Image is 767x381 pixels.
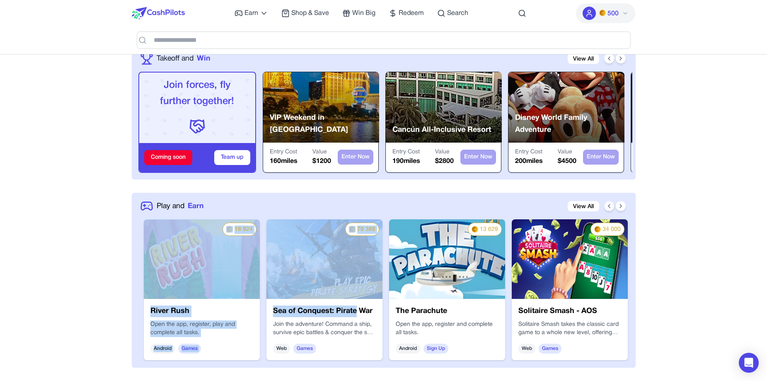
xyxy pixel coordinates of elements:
[144,219,260,299] img: cd3c5e61-d88c-4c75-8e93-19b3db76cddd.webp
[583,150,619,165] button: Enter Now
[460,150,496,165] button: Enter Now
[392,156,420,166] p: 190 miles
[338,150,373,165] button: Enter Now
[515,156,543,166] p: 200 miles
[389,219,505,299] img: 2c778e42-8f0c-43bb-8c31-87b697b9281c.jpg
[146,78,249,110] p: Join forces, fly further together!
[518,320,621,337] p: Solitaire Smash takes the classic card game to a whole new level, offering players the chance to ...
[312,148,331,156] p: Value
[599,10,606,16] img: PMs
[539,344,561,354] span: Games
[437,8,468,18] a: Search
[349,226,356,233] img: PMs
[157,53,194,64] span: Takeoff and
[396,306,498,317] h3: The Parachute
[515,148,543,156] p: Entry Cost
[273,344,290,354] span: Web
[312,156,331,166] p: $ 1200
[291,8,329,18] span: Shop & Save
[396,320,498,337] p: Open the app, register and complete all tasks.
[568,201,599,211] a: View All
[150,344,175,354] span: Android
[435,156,454,166] p: $ 2800
[132,7,185,19] img: CashPilots Logo
[270,156,298,166] p: 160 miles
[392,124,491,136] p: Cancún All-Inclusive Resort
[594,226,601,233] img: PMs
[281,8,329,18] a: Shop & Save
[214,150,250,165] button: Team up
[157,53,210,64] a: Takeoff andWin
[357,226,375,234] span: 79 388
[512,219,628,299] img: pthLujYMgo6d.png
[515,112,624,136] p: Disney World Family Adventure
[226,226,233,233] img: PMs
[518,344,535,354] span: Web
[235,8,268,18] a: Earn
[607,9,619,19] span: 500
[273,306,376,317] h3: Sea of Conquest: Pirate War
[568,53,599,64] a: View All
[197,53,210,64] span: Win
[157,201,184,211] span: Play and
[392,148,420,156] p: Entry Cost
[602,226,621,234] span: 34 000
[342,8,375,18] a: Win Big
[157,201,203,211] a: Play andEarn
[273,320,376,337] p: Join the adventure! Command a ship, survive epic battles & conquer the sea in this RPG strategy g...
[472,226,478,233] img: PMs
[480,226,498,234] span: 13 629
[235,226,253,234] span: 18 924
[150,320,253,337] div: Open the app, register, play and complete all tasks.
[576,3,635,23] button: PMs500
[244,8,258,18] span: Earn
[518,320,621,337] div: Win real money in exciting multiplayer [DOMAIN_NAME] in a secure, fair, and ad-free gaming enviro...
[399,8,424,18] span: Redeem
[270,148,298,156] p: Entry Cost
[447,8,468,18] span: Search
[423,344,448,354] span: Sign Up
[178,344,201,354] span: Games
[435,148,454,156] p: Value
[396,344,420,354] span: Android
[518,306,621,317] h3: Solitaire Smash - AOS
[558,156,576,166] p: $ 4500
[352,8,375,18] span: Win Big
[266,219,382,299] img: 75fe42d1-c1a6-4a8c-8630-7b3dc285bdf3.jpg
[389,8,424,18] a: Redeem
[270,112,379,136] p: VIP Weekend in [GEOGRAPHIC_DATA]
[739,353,759,373] div: Open Intercom Messenger
[558,148,576,156] p: Value
[144,150,192,165] div: Coming soon
[293,344,316,354] span: Games
[150,306,253,317] h3: River Rush
[188,201,203,211] span: Earn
